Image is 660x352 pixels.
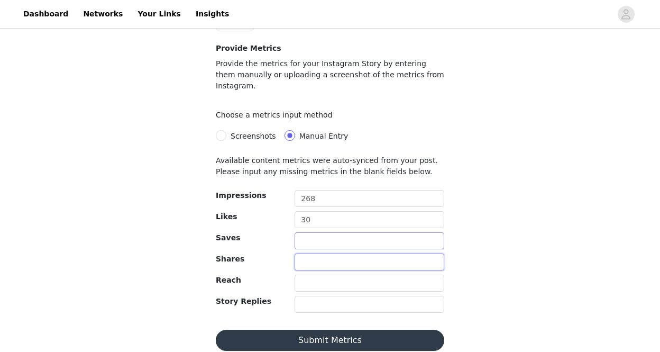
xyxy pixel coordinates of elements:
[299,132,349,140] span: Manual Entry
[216,212,237,221] span: Likes
[216,255,244,263] span: Shares
[216,43,444,54] h4: Provide Metrics
[216,276,241,284] span: Reach
[216,111,338,119] label: Choose a metrics input method
[216,191,267,200] span: Impressions
[621,6,631,23] div: avatar
[231,132,276,140] span: Screenshots
[77,2,129,26] a: Networks
[216,297,271,305] span: Story Replies
[216,233,240,242] span: Saves
[216,58,444,92] p: Provide the metrics for your Instagram Story by entering them manually or uploading a screenshot ...
[189,2,235,26] a: Insights
[17,2,75,26] a: Dashboard
[216,330,444,351] button: Submit Metrics
[216,155,444,177] p: Available content metrics were auto-synced from your post. Please input any missing metrics in th...
[131,2,187,26] a: Your Links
